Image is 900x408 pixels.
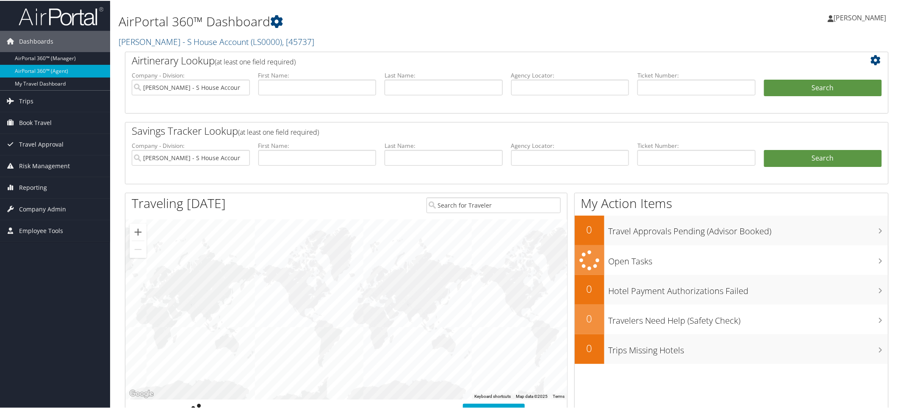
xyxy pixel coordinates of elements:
[575,281,604,295] h2: 0
[575,304,889,333] a: 0Travelers Need Help (Safety Check)
[609,220,889,236] h3: Travel Approvals Pending (Advisor Booked)
[215,56,296,66] span: (at least one field required)
[575,274,889,304] a: 0Hotel Payment Authorizations Failed
[132,123,818,137] h2: Savings Tracker Lookup
[575,222,604,236] h2: 0
[251,35,282,47] span: ( LS0000 )
[764,79,882,96] button: Search
[132,53,818,67] h2: Airtinerary Lookup
[575,311,604,325] h2: 0
[385,141,503,149] label: Last Name:
[637,141,756,149] label: Ticket Number:
[609,250,889,266] h3: Open Tasks
[575,333,889,363] a: 0Trips Missing Hotels
[637,70,756,79] label: Ticket Number:
[19,219,63,241] span: Employee Tools
[385,70,503,79] label: Last Name:
[130,240,147,257] button: Zoom out
[132,194,226,211] h1: Traveling [DATE]
[511,141,629,149] label: Agency Locator:
[575,340,604,355] h2: 0
[258,141,377,149] label: First Name:
[119,12,636,30] h1: AirPortal 360™ Dashboard
[609,280,889,296] h3: Hotel Payment Authorizations Failed
[609,310,889,326] h3: Travelers Need Help (Safety Check)
[127,388,155,399] img: Google
[575,194,889,211] h1: My Action Items
[19,90,33,111] span: Trips
[19,6,103,25] img: airportal-logo.png
[238,127,319,136] span: (at least one field required)
[130,223,147,240] button: Zoom in
[19,155,70,176] span: Risk Management
[19,111,52,133] span: Book Travel
[258,70,377,79] label: First Name:
[127,388,155,399] a: Open this area in Google Maps (opens a new window)
[132,70,250,79] label: Company - Division:
[575,215,889,244] a: 0Travel Approvals Pending (Advisor Booked)
[132,141,250,149] label: Company - Division:
[516,393,548,398] span: Map data ©2025
[828,4,895,30] a: [PERSON_NAME]
[19,198,66,219] span: Company Admin
[575,244,889,275] a: Open Tasks
[474,393,511,399] button: Keyboard shortcuts
[609,339,889,355] h3: Trips Missing Hotels
[19,176,47,197] span: Reporting
[426,197,561,212] input: Search for Traveler
[282,35,314,47] span: , [ 45737 ]
[764,149,882,166] a: Search
[511,70,629,79] label: Agency Locator:
[119,35,314,47] a: [PERSON_NAME] - S House Account
[553,393,565,398] a: Terms (opens in new tab)
[132,149,250,165] input: search accounts
[19,133,64,154] span: Travel Approval
[834,12,886,22] span: [PERSON_NAME]
[19,30,53,51] span: Dashboards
